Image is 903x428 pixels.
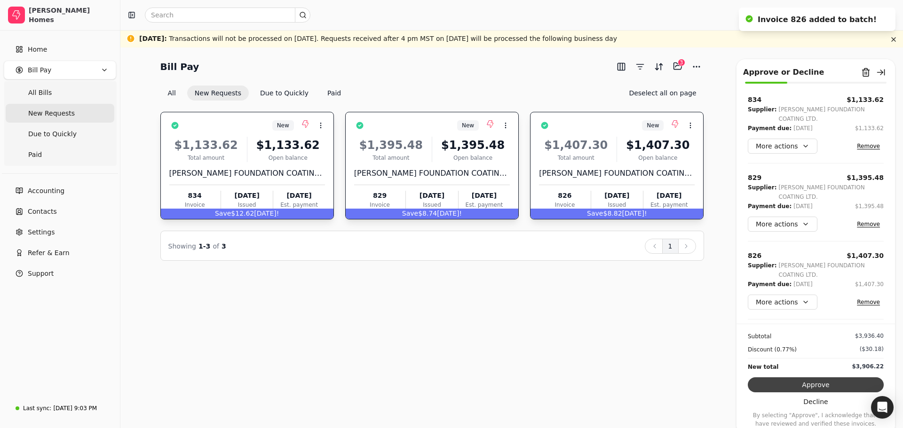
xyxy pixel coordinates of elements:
span: Save [215,210,231,217]
button: Paid [320,86,349,101]
span: Save [587,210,603,217]
div: 834 [748,95,761,105]
div: New total [748,362,778,372]
div: Supplier: [748,261,776,280]
div: [PERSON_NAME] FOUNDATION COATING LTD. [778,183,884,202]
span: Contacts [28,207,57,217]
button: All [160,86,183,101]
div: [DATE] [793,202,813,211]
input: Search [145,8,310,23]
span: of [213,242,219,250]
button: $1,133.62 [847,95,884,105]
div: Invoice [539,201,590,209]
div: Issued [591,201,643,209]
div: ($30.18) [860,345,884,353]
div: Invoice [169,201,221,209]
span: New [462,121,474,130]
p: By selecting "Approve", I acknowledge that I have reviewed and verified these invoices. [748,411,884,428]
div: [DATE] [406,191,458,201]
span: Showing [168,242,196,250]
a: Last sync:[DATE] 9:03 PM [4,400,116,417]
a: New Requests [6,104,114,123]
div: Payment due: [748,280,792,289]
div: Supplier: [748,105,776,124]
div: Transactions will not be processed on [DATE]. Requests received after 4 pm MST on [DATE] will be ... [139,34,617,44]
span: 3 [222,242,226,250]
div: $1,407.30 [855,280,884,288]
span: New [277,121,289,130]
div: Est. payment [273,201,325,209]
div: $3,936.40 [855,332,884,340]
div: 834 [169,191,221,201]
h2: Bill Pay [160,59,199,74]
div: Invoice [354,201,405,209]
a: Contacts [4,202,116,221]
span: Settings [28,227,55,237]
a: Settings [4,223,116,241]
div: [PERSON_NAME] FOUNDATION COATING LTD. [354,168,510,179]
div: $1,407.30 [621,137,695,154]
div: [DATE] [221,191,273,201]
div: [PERSON_NAME] Homes [29,6,112,24]
button: Remove [853,296,884,308]
div: [DATE] [591,191,643,201]
div: Supplier: [748,183,776,202]
span: [DATE]! [254,210,279,217]
div: 826 [539,191,590,201]
span: [DATE]! [622,210,647,217]
button: More [689,59,704,74]
span: New Requests [28,109,75,118]
button: $1,407.30 [847,251,884,261]
div: Discount (0.77%) [748,345,797,354]
div: $3,906.22 [852,362,884,371]
div: Approve or Decline [743,67,824,78]
button: More actions [748,217,817,232]
div: Open balance [251,154,325,162]
span: Save [402,210,418,217]
div: $12.62 [161,209,333,219]
button: Batch (3) [670,59,685,74]
a: Home [4,40,116,59]
a: Accounting [4,181,116,200]
div: Issued [221,201,273,209]
div: Total amount [354,154,428,162]
button: New Requests [187,86,249,101]
div: 3 [678,59,685,66]
div: Payment due: [748,202,792,211]
button: Support [4,264,116,283]
span: All Bills [28,88,52,98]
span: Paid [28,150,42,160]
div: [DATE] [273,191,325,201]
div: [DATE] 9:03 PM [53,404,97,412]
button: Approve [748,377,884,392]
div: 829 [354,191,405,201]
button: More actions [748,139,817,154]
div: [PERSON_NAME] FOUNDATION COATING LTD. [778,261,884,280]
div: Payment due: [748,124,792,133]
span: Accounting [28,186,64,196]
div: $1,395.48 [354,137,428,154]
div: Open Intercom Messenger [871,396,894,419]
span: [DATE] : [139,35,167,42]
div: Total amount [169,154,243,162]
div: Est. payment [643,201,695,209]
div: Last sync: [23,404,51,412]
div: [DATE] [793,124,813,133]
div: $1,133.62 [251,137,325,154]
span: Refer & Earn [28,248,70,258]
div: $8.82 [531,209,703,219]
button: More actions [748,295,817,310]
div: [DATE] [793,280,813,289]
div: Open balance [621,154,695,162]
span: [DATE]! [437,210,462,217]
div: $8.74 [346,209,518,219]
button: $1,395.48 [855,202,884,211]
div: [PERSON_NAME] FOUNDATION COATING LTD. [169,168,325,179]
div: [PERSON_NAME] FOUNDATION COATING LTD. [539,168,695,179]
div: 829 [748,173,761,183]
button: 1 [662,239,679,254]
div: Invoice 826 added to batch! [758,14,877,25]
